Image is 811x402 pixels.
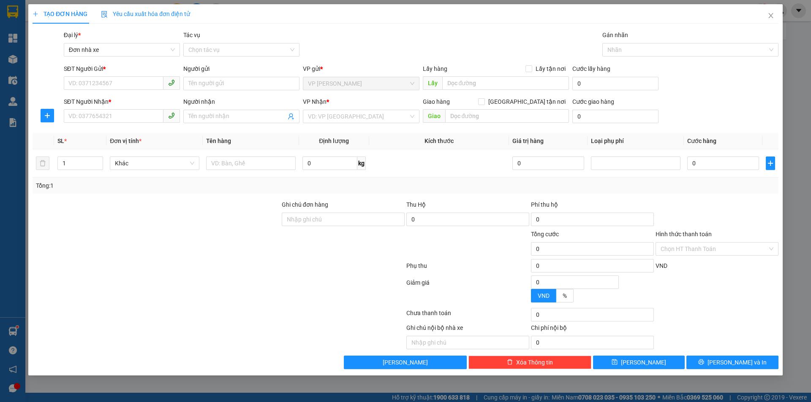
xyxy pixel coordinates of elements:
[282,213,405,226] input: Ghi chú đơn hàng
[206,156,296,170] input: VD: Bàn, Ghế
[100,35,155,42] strong: Hotline : 0889 23 23 23
[183,32,200,38] label: Tác vụ
[766,156,775,170] button: plus
[383,358,428,367] span: [PERSON_NAME]
[90,43,165,51] strong: : [DOMAIN_NAME]
[36,181,313,190] div: Tổng: 1
[405,261,530,276] div: Phụ thu
[183,97,299,106] div: Người nhận
[531,231,559,237] span: Tổng cước
[406,323,529,336] div: Ghi chú nội bộ nhà xe
[344,356,467,369] button: [PERSON_NAME]
[57,138,64,144] span: SL
[303,64,419,73] div: VP gửi
[64,64,180,73] div: SĐT Người Gửi
[41,109,54,122] button: plus
[687,356,778,369] button: printer[PERSON_NAME] và In
[485,97,569,106] span: [GEOGRAPHIC_DATA] tận nơi
[282,201,328,208] label: Ghi chú đơn hàng
[303,98,327,105] span: VP Nhận
[423,76,442,90] span: Lấy
[423,65,447,72] span: Lấy hàng
[531,200,654,213] div: Phí thu hộ
[423,98,450,105] span: Giao hàng
[36,156,49,170] button: delete
[115,157,195,170] span: Khác
[33,11,87,17] span: TẠO ĐƠN HÀNG
[425,138,454,144] span: Kích thước
[572,77,659,90] input: Cước lấy hàng
[531,323,654,336] div: Chi phí nội bộ
[512,138,544,144] span: Giá trị hàng
[621,358,667,367] span: [PERSON_NAME]
[101,11,108,18] img: icon
[442,76,569,90] input: Dọc đường
[469,356,592,369] button: deleteXóa Thông tin
[10,13,50,53] img: logo
[572,98,614,105] label: Cước giao hàng
[308,77,414,90] span: VP LÊ HỒNG PHONG
[602,32,628,38] label: Gán nhãn
[101,11,190,17] span: Yêu cầu xuất hóa đơn điện tử
[288,113,295,120] span: user-add
[110,138,142,144] span: Đơn vị tính
[319,138,349,144] span: Định lượng
[70,14,185,23] strong: CÔNG TY TNHH VĨNH QUANG
[767,160,775,167] span: plus
[538,292,550,299] span: VND
[759,4,783,28] button: Close
[405,278,530,306] div: Giảm giá
[593,356,685,369] button: save[PERSON_NAME]
[507,359,513,366] span: delete
[33,11,38,17] span: plus
[183,64,299,73] div: Người gửi
[93,25,162,34] strong: PHIẾU GỬI HÀNG
[64,97,180,106] div: SĐT Người Nhận
[767,12,774,19] span: close
[563,292,567,299] span: %
[572,65,610,72] label: Cước lấy hàng
[588,133,684,149] th: Loại phụ phí
[656,231,712,237] label: Hình thức thanh toán
[406,336,529,349] input: Nhập ghi chú
[69,43,175,56] span: Đơn nhà xe
[532,64,569,73] span: Lấy tận nơi
[445,109,569,123] input: Dọc đường
[168,112,175,119] span: phone
[656,262,667,269] span: VND
[206,138,231,144] span: Tên hàng
[698,359,704,366] span: printer
[687,138,716,144] span: Cước hàng
[612,359,618,366] span: save
[405,308,530,323] div: Chưa thanh toán
[572,110,659,123] input: Cước giao hàng
[512,156,584,170] input: 0
[423,109,445,123] span: Giao
[357,156,366,170] span: kg
[406,201,426,208] span: Thu Hộ
[516,358,553,367] span: Xóa Thông tin
[41,112,54,119] span: plus
[64,32,81,38] span: Đại lý
[708,358,767,367] span: [PERSON_NAME] và In
[168,79,175,86] span: phone
[90,45,110,51] span: Website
